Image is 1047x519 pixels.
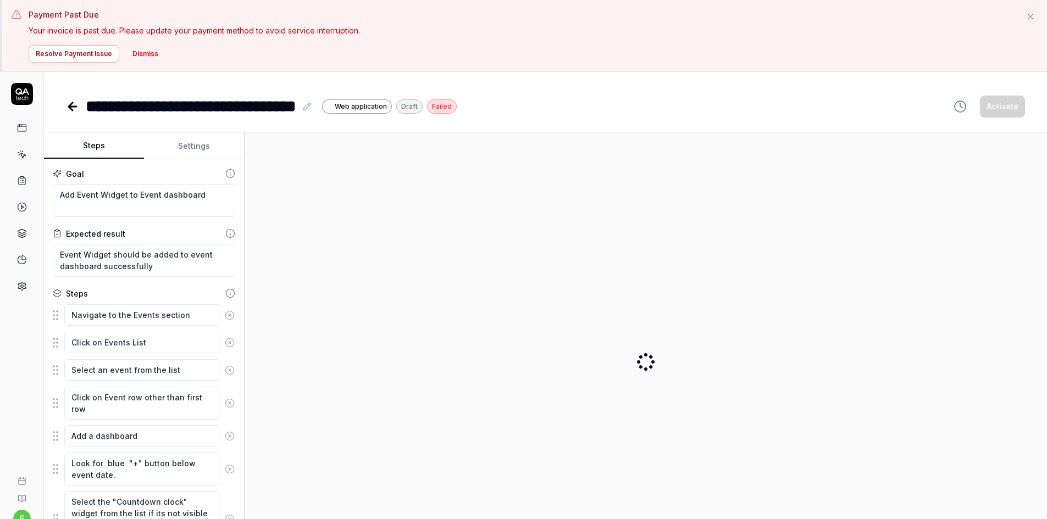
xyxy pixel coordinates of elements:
p: Your invoice is past due. Please update your payment method to avoid service interruption. [29,25,1016,36]
a: Book a call with us [4,468,39,485]
div: Suggestions [53,425,235,448]
div: Failed [427,99,457,114]
div: Suggestions [53,304,235,327]
div: Draft [396,99,423,114]
button: Remove step [220,359,239,381]
div: Steps [66,288,88,299]
button: Remove step [220,392,239,414]
button: Resolve Payment Issue [29,45,119,63]
button: Remove step [220,425,239,447]
button: Remove step [220,458,239,480]
div: Suggestions [53,331,235,354]
h3: Payment Past Due [29,9,1016,20]
div: Expected result [66,228,125,239]
button: Activate [980,96,1025,118]
a: Web application [322,99,392,114]
div: Suggestions [53,452,235,486]
div: Suggestions [53,386,235,420]
button: Remove step [220,332,239,354]
button: Settings [144,133,244,159]
button: View version history [947,96,973,118]
button: Dismiss [126,45,165,63]
div: Goal [66,168,84,180]
button: Steps [44,133,144,159]
div: Suggestions [53,359,235,382]
span: Web application [335,102,387,111]
a: Documentation [4,485,39,503]
button: Remove step [220,304,239,326]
